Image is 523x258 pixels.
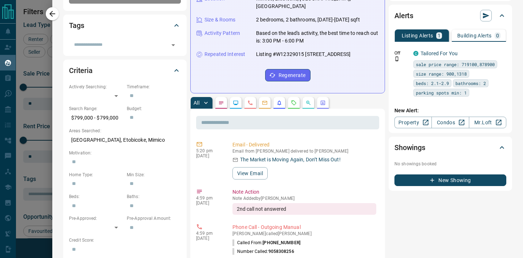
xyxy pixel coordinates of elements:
[394,174,506,186] button: New Showing
[232,167,268,180] button: View Email
[196,231,222,236] p: 4:59 pm
[232,141,376,149] p: Email - Delivered
[263,240,300,245] span: [PHONE_NUMBER]
[416,70,467,77] span: size range: 900,1318
[431,117,469,128] a: Condos
[218,100,224,106] svg: Notes
[194,100,199,105] p: All
[69,134,181,146] p: [GEOGRAPHIC_DATA], Etobicoke, Mimico
[256,29,379,45] p: Based on the lead's activity, the best time to reach out is: 3:00 PM - 6:00 PM
[421,51,458,56] a: Tailored For You
[240,156,341,164] p: The Market is Moving Again, Don’t Miss Out!
[394,50,409,56] p: Off
[265,69,311,81] button: Regenerate
[256,16,360,24] p: 2 bedrooms, 2 bathrooms, [DATE]-[DATE] sqft
[291,100,297,106] svg: Requests
[196,195,222,201] p: 4:59 pm
[276,100,282,106] svg: Listing Alerts
[256,51,351,58] p: Listing #W12329015 [STREET_ADDRESS]
[394,7,506,24] div: Alerts
[69,105,123,112] p: Search Range:
[438,33,441,38] p: 1
[268,249,294,254] span: 9058308256
[127,193,181,200] p: Baths:
[232,223,376,231] p: Phone Call - Outgoing Manual
[394,56,400,61] svg: Push Notification Only
[127,105,181,112] p: Budget:
[69,193,123,200] p: Beds:
[127,215,181,222] p: Pre-Approval Amount:
[196,201,222,206] p: [DATE]
[69,62,181,79] div: Criteria
[320,100,326,106] svg: Agent Actions
[69,65,93,76] h2: Criteria
[196,153,222,158] p: [DATE]
[455,80,486,87] span: bathrooms: 2
[496,33,499,38] p: 0
[457,33,492,38] p: Building Alerts
[416,80,449,87] span: beds: 2.1-2.9
[394,139,506,156] div: Showings
[168,40,178,50] button: Open
[69,128,181,134] p: Areas Searched:
[232,149,376,154] p: Email from [PERSON_NAME] delivered to [PERSON_NAME]
[232,231,376,236] p: [PERSON_NAME] called [PERSON_NAME]
[127,172,181,178] p: Min Size:
[394,161,506,167] p: No showings booked
[233,100,239,106] svg: Lead Browsing Activity
[196,236,222,241] p: [DATE]
[69,237,181,243] p: Credit Score:
[204,16,236,24] p: Size & Rooms
[394,107,506,114] p: New Alert:
[402,33,433,38] p: Listing Alerts
[247,100,253,106] svg: Calls
[469,117,506,128] a: Mr.Loft
[69,84,123,90] p: Actively Searching:
[69,17,181,34] div: Tags
[262,100,268,106] svg: Emails
[69,215,123,222] p: Pre-Approved:
[413,51,418,56] div: condos.ca
[69,150,181,156] p: Motivation:
[232,239,300,246] p: Called From:
[232,196,376,201] p: Note Added by [PERSON_NAME]
[232,203,376,215] div: 2nd call not answered
[69,112,123,124] p: $799,000 - $799,000
[305,100,311,106] svg: Opportunities
[394,10,413,21] h2: Alerts
[394,142,425,153] h2: Showings
[69,172,123,178] p: Home Type:
[204,51,245,58] p: Repeated Interest
[204,29,240,37] p: Activity Pattern
[127,84,181,90] p: Timeframe:
[196,148,222,153] p: 5:20 pm
[416,89,467,96] span: parking spots min: 1
[416,61,495,68] span: sale price range: 719100,878900
[394,117,432,128] a: Property
[69,20,84,31] h2: Tags
[232,188,376,196] p: Note Action
[232,248,294,255] p: Number Called:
